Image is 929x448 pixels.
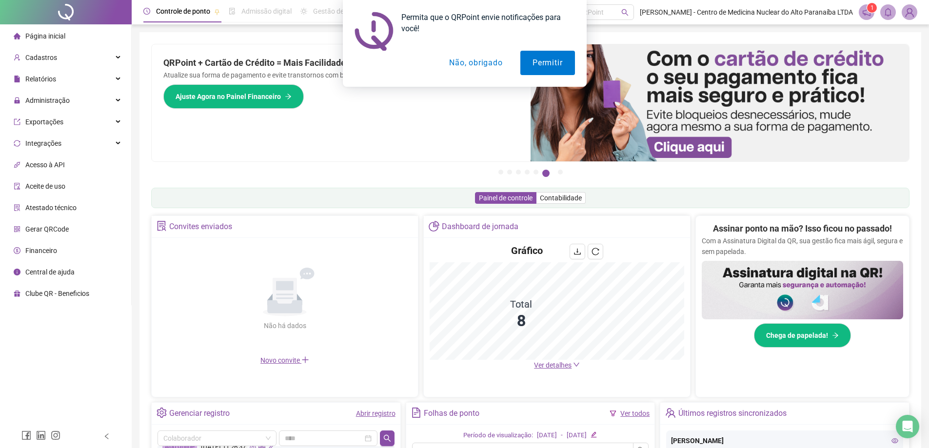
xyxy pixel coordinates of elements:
span: eye [891,437,898,444]
span: Novo convite [260,356,309,364]
div: [PERSON_NAME] [671,435,898,446]
div: [DATE] [567,430,587,441]
div: [DATE] [537,430,557,441]
span: Ver detalhes [534,361,572,369]
h2: Assinar ponto na mão? Isso ficou no passado! [713,222,892,235]
button: Chega de papelada! [754,323,851,348]
div: Últimos registros sincronizados [678,405,787,422]
span: arrow-right [285,93,292,100]
img: banner%2F02c71560-61a6-44d4-94b9-c8ab97240462.png [702,261,903,319]
p: Com a Assinatura Digital da QR, sua gestão fica mais ágil, segura e sem papelada. [702,235,903,257]
span: instagram [51,430,60,440]
span: plus [301,356,309,364]
span: filter [610,410,616,417]
button: Ajuste Agora no Painel Financeiro [163,84,304,109]
span: Ajuste Agora no Painel Financeiro [176,91,281,102]
div: Dashboard de jornada [442,218,518,235]
img: notification icon [355,12,394,51]
span: pie-chart [429,221,439,231]
div: Convites enviados [169,218,232,235]
span: down [573,361,580,368]
button: Não, obrigado [437,51,514,75]
span: Atestado técnico [25,204,77,212]
span: audit [14,183,20,190]
button: 1 [498,170,503,175]
h4: Gráfico [511,244,543,257]
div: Permita que o QRPoint envie notificações para você! [394,12,575,34]
button: 6 [542,170,550,177]
span: team [665,408,675,418]
a: Ver detalhes down [534,361,580,369]
button: 2 [507,170,512,175]
span: Acesso à API [25,161,65,169]
div: Gerenciar registro [169,405,230,422]
span: dollar [14,247,20,254]
button: Permitir [520,51,574,75]
span: Exportações [25,118,63,126]
span: reload [592,248,599,255]
span: export [14,118,20,125]
span: info-circle [14,269,20,275]
div: Open Intercom Messenger [896,415,919,438]
span: sync [14,140,20,147]
span: gift [14,290,20,297]
span: api [14,161,20,168]
span: Administração [25,97,70,104]
span: linkedin [36,430,46,440]
span: Chega de papelada! [766,330,828,341]
span: Clube QR - Beneficios [25,290,89,297]
span: download [573,248,581,255]
span: setting [157,408,167,418]
span: qrcode [14,226,20,233]
span: solution [157,221,167,231]
span: solution [14,204,20,211]
span: file-text [411,408,421,418]
span: Painel de controle [479,194,533,202]
img: banner%2F75947b42-3b94-469c-a360-407c2d3115d7.png [531,44,909,161]
span: facebook [21,430,31,440]
span: edit [591,431,597,438]
button: 7 [558,170,563,175]
a: Ver todos [620,409,650,417]
div: - [561,430,563,441]
span: Aceite de uso [25,182,65,190]
button: 5 [534,170,538,175]
span: lock [14,97,20,104]
div: Não há dados [240,320,330,331]
span: search [383,434,391,442]
a: Abrir registro [356,409,395,417]
button: 3 [516,170,521,175]
span: Central de ajuda [25,268,75,276]
div: Período de visualização: [463,430,533,441]
span: arrow-right [832,332,839,339]
span: left [103,433,110,440]
button: 4 [525,170,530,175]
div: Folhas de ponto [424,405,479,422]
span: Gerar QRCode [25,225,69,233]
span: Financeiro [25,247,57,254]
span: Integrações [25,139,61,147]
span: Contabilidade [540,194,582,202]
